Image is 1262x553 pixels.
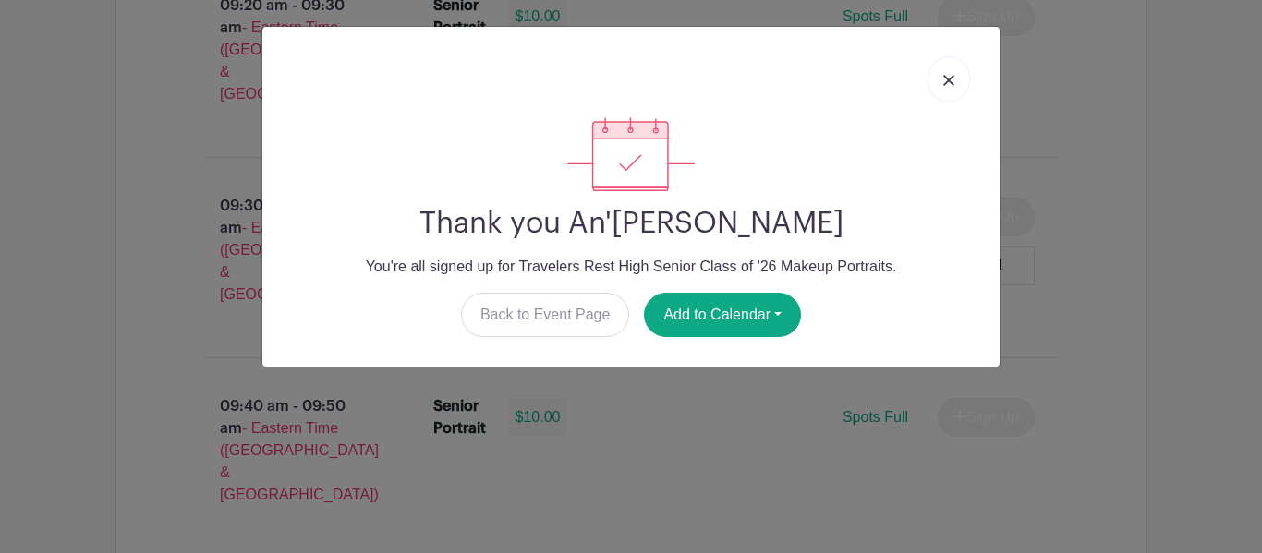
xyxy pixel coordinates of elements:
[277,206,985,241] h2: Thank you An'[PERSON_NAME]
[644,293,801,337] button: Add to Calendar
[277,256,985,278] p: You're all signed up for Travelers Rest High Senior Class of '26 Makeup Portraits.
[461,293,630,337] a: Back to Event Page
[943,75,954,86] img: close_button-5f87c8562297e5c2d7936805f587ecaba9071eb48480494691a3f1689db116b3.svg
[567,117,695,191] img: signup_complete-c468d5dda3e2740ee63a24cb0ba0d3ce5d8a4ecd24259e683200fb1569d990c8.svg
